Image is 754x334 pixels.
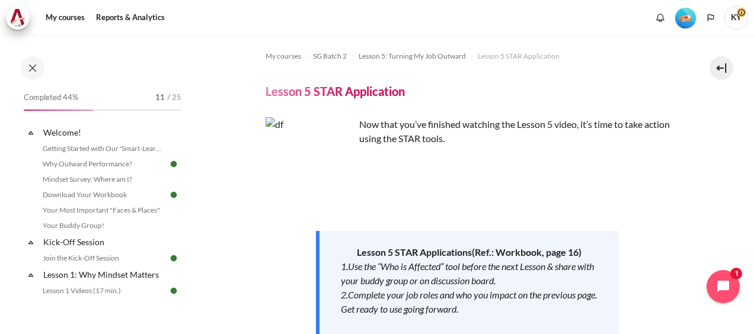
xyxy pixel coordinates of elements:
span: 11 [155,92,165,104]
a: Lesson 5 STAR Application [478,49,560,63]
a: Kick-Off Session [41,234,168,250]
span: Collapse [25,127,37,139]
a: Level #2 [670,7,701,28]
div: Level #2 [675,7,696,28]
a: Lesson 5: Turning My Job Outward [359,49,466,63]
span: Lesson 5 STAR Application [478,51,560,62]
span: Completed 44% [24,92,78,104]
a: Your Most Important "Faces & Places" [39,203,168,217]
a: Your Buddy Group! [39,219,168,233]
a: Architeck Architeck [6,6,36,30]
a: Reports & Analytics [92,6,169,30]
a: Lesson 1 Videos (17 min.) [39,284,168,298]
a: User menu [724,6,748,30]
span: KY [724,6,748,30]
span: Collapse [25,269,37,281]
img: Level #2 [675,8,696,28]
nav: Navigation bar [266,47,670,66]
img: Architeck [9,9,26,27]
a: My courses [266,49,301,63]
a: My courses [41,6,89,30]
h4: Lesson 5 STAR Application [266,83,405,99]
a: Welcome! [41,124,168,140]
span: SG Batch 2 [313,51,347,62]
img: Done [168,285,179,296]
span: / 25 [167,92,181,104]
a: Getting Started with Our 'Smart-Learning' Platform [39,142,168,156]
div: Show notification window with no new notifications [651,9,669,27]
span: Lesson 5: Turning My Job Outward [359,51,466,62]
img: df [266,117,354,206]
a: Lesson 1: Why Mindset Matters [41,266,168,282]
img: Done [168,159,179,169]
div: 44% [24,110,93,111]
strong: ( ) [472,246,582,258]
a: Lesson 1 Summary [39,299,168,313]
img: Done [168,190,179,200]
img: Done [168,253,179,264]
div: 1.Use the “Who is Affected” tool before the next Lesson & share with your buddy group or on discu... [341,259,598,288]
span: Ref.: Workbook, page 16 [475,246,579,258]
a: Mindset Survey: Where am I? [39,172,168,187]
a: Join the Kick-Off Session [39,251,168,265]
span: My courses [266,51,301,62]
span: Now that you’ve finished watching the Lesson 5 video, it’s time to take action using the STAR tools. [359,118,670,144]
a: SG Batch 2 [313,49,347,63]
button: Languages [702,9,720,27]
a: Why Outward Performance? [39,157,168,171]
span: Collapse [25,236,37,248]
div: 2.Complete your job roles and who you impact on the previous page. Get ready to use going forward. [341,288,598,316]
strong: Lesson 5 STAR Applications [357,246,472,258]
a: Download Your Workbook [39,188,168,202]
